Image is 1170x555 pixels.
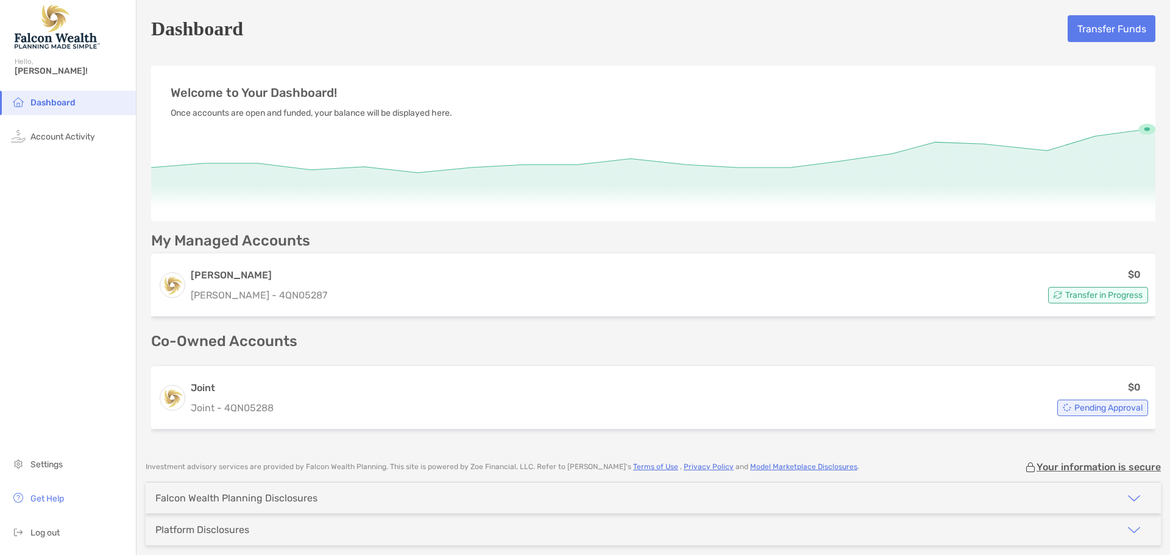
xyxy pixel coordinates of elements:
[11,456,26,471] img: settings icon
[750,462,857,471] a: Model Marketplace Disclosures
[1068,15,1155,42] button: Transfer Funds
[30,97,76,108] span: Dashboard
[1065,292,1143,299] span: Transfer in Progress
[1037,461,1161,473] p: Your information is secure
[191,288,327,303] p: [PERSON_NAME] - 4QN05287
[15,5,100,49] img: Falcon Wealth Planning Logo
[160,273,185,297] img: logo account
[191,381,274,395] h3: Joint
[171,105,1136,121] p: Once accounts are open and funded, your balance will be displayed here.
[11,129,26,143] img: activity icon
[191,400,274,415] p: Joint - 4QN05288
[155,492,317,504] div: Falcon Wealth Planning Disclosures
[30,528,60,538] span: Log out
[1128,267,1141,282] p: $0
[146,462,859,472] p: Investment advisory services are provided by Falcon Wealth Planning . This site is powered by Zoe...
[11,94,26,109] img: household icon
[191,268,327,283] h3: [PERSON_NAME]
[684,462,734,471] a: Privacy Policy
[1127,491,1141,506] img: icon arrow
[633,462,678,471] a: Terms of Use
[11,490,26,505] img: get-help icon
[30,493,64,504] span: Get Help
[151,233,310,249] p: My Managed Accounts
[1128,380,1141,395] p: $0
[30,132,95,142] span: Account Activity
[151,334,1155,349] p: Co-Owned Accounts
[1127,523,1141,537] img: icon arrow
[160,386,185,410] img: logo account
[1054,291,1062,299] img: Account Status icon
[15,66,129,76] span: [PERSON_NAME]!
[11,525,26,539] img: logout icon
[1074,405,1143,411] span: Pending Approval
[1063,403,1071,412] img: Account Status icon
[30,459,63,470] span: Settings
[151,15,243,43] h5: Dashboard
[171,85,1136,101] p: Welcome to Your Dashboard!
[155,524,249,536] div: Platform Disclosures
